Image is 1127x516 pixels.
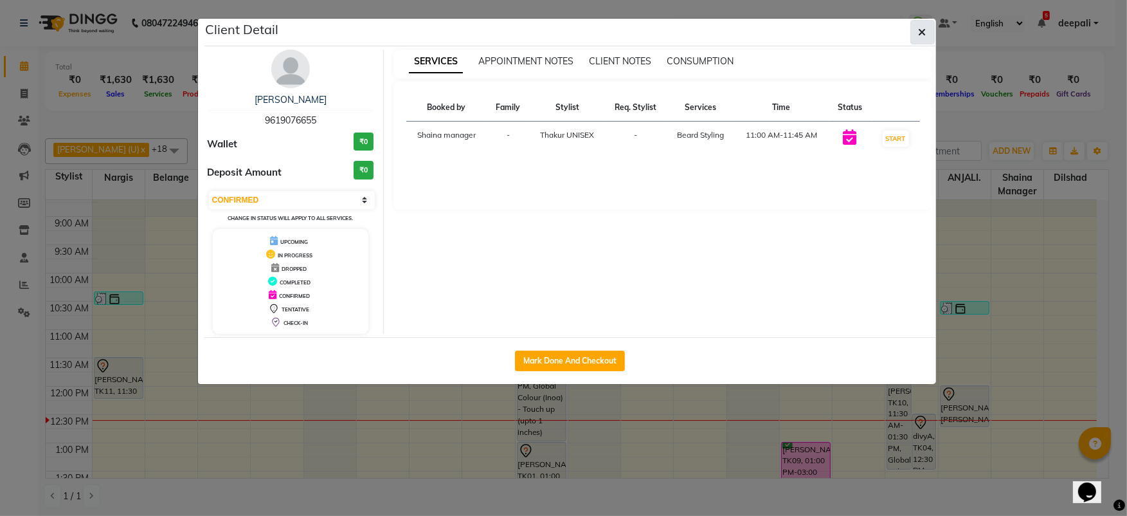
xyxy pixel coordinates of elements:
th: Stylist [530,94,605,122]
h3: ₹0 [354,133,374,151]
span: UPCOMING [280,239,308,245]
td: - [487,122,530,156]
span: APPOINTMENT NOTES [478,55,573,67]
td: Shaina manager [406,122,487,156]
span: DROPPED [282,266,307,272]
span: CONFIRMED [279,293,310,299]
span: Deposit Amount [208,165,282,180]
span: CLIENT NOTES [589,55,651,67]
span: 9619076655 [265,115,316,126]
iframe: chat widget [1073,465,1114,503]
span: SERVICES [409,50,463,73]
td: - [605,122,667,156]
th: Req. Stylist [605,94,667,122]
button: START [883,131,909,147]
th: Status [829,94,872,122]
h3: ₹0 [354,161,374,180]
img: avatar [271,50,310,88]
span: TENTATIVE [282,306,309,313]
a: [PERSON_NAME] [255,94,327,106]
th: Booked by [406,94,487,122]
td: 11:00 AM-11:45 AM [734,122,828,156]
small: Change in status will apply to all services. [228,215,353,221]
button: Mark Done And Checkout [515,351,625,371]
th: Services [667,94,734,122]
div: Beard Styling [674,129,726,141]
span: Wallet [208,137,238,152]
span: IN PROGRESS [278,252,312,259]
th: Family [487,94,530,122]
span: Thakur UNISEX [540,130,594,140]
span: COMPLETED [280,279,311,286]
span: CHECK-IN [284,320,308,326]
th: Time [734,94,828,122]
span: CONSUMPTION [667,55,734,67]
h5: Client Detail [206,20,279,39]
